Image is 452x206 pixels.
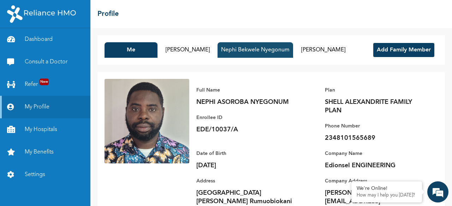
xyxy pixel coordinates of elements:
[105,42,157,58] button: Me
[11,70,28,87] img: benefits
[357,193,417,198] p: How may I help you today?
[35,79,124,87] div: Hello please I want to find out, is it possible to take treatment from a pharmacy close to my hou...
[40,79,49,85] span: New
[35,70,102,79] span: Taofeek
[325,134,424,142] p: 2348101565689
[325,98,424,115] p: SHELL ALEXANDRITE FAMILY PLAN
[357,186,417,192] div: We're Online!
[105,79,189,163] img: Enrollee
[325,161,424,170] p: Edionsel ENGINEERING
[325,149,424,158] p: Company Name
[118,73,129,77] div: [DATE]
[325,86,424,94] p: Plan
[325,177,424,185] p: Company Address
[373,43,434,57] button: Add Family Member
[196,98,295,106] p: NEPHI ASOROBA NYEGONUM
[325,122,424,130] p: Phone Number
[297,42,350,58] button: [PERSON_NAME]
[37,39,119,49] div: Conversation(s)
[97,9,119,19] h2: Profile
[116,4,133,20] div: Minimize live chat window
[196,149,295,158] p: Date of Birth
[161,42,214,58] button: [PERSON_NAME]
[218,42,293,58] button: Nephi Bekwele Nyegonum
[196,177,295,185] p: Address
[196,113,295,122] p: Enrollee ID
[69,170,135,192] div: FAQs
[196,86,295,94] p: Full Name
[196,125,295,134] p: EDE/10037/A
[107,147,126,166] div: New conversation
[7,5,76,23] img: RelianceHMO's Logo
[196,161,295,170] p: [DATE]
[4,182,69,188] span: Conversation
